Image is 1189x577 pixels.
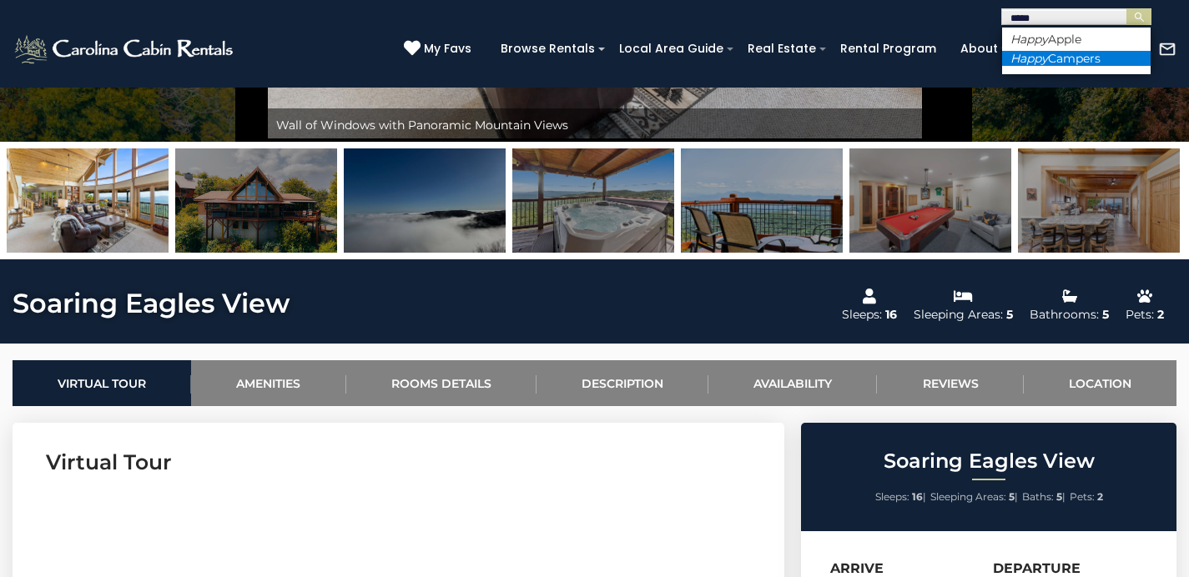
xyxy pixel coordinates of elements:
[1022,486,1066,508] li: |
[1009,490,1015,503] strong: 5
[830,560,884,576] label: Arrive
[344,148,506,253] img: 167733552
[1056,490,1062,503] strong: 5
[1002,51,1151,66] li: Campers
[708,360,877,406] a: Availability
[1010,32,1048,47] em: Happy
[46,448,751,477] h3: Virtual Tour
[805,450,1172,472] h2: Soaring Eagles View
[849,148,1011,253] img: 167150366
[13,33,238,66] img: White-1-2.png
[492,36,603,62] a: Browse Rentals
[1018,148,1180,253] img: 167150345
[512,148,674,253] img: 167150379
[930,490,1006,503] span: Sleeping Areas:
[877,360,1023,406] a: Reviews
[1097,490,1103,503] strong: 2
[952,36,1006,62] a: About
[13,360,191,406] a: Virtual Tour
[424,40,471,58] span: My Favs
[739,36,824,62] a: Real Estate
[1010,51,1048,66] em: Happy
[175,148,337,253] img: 167189270
[404,40,476,58] a: My Favs
[832,36,945,62] a: Rental Program
[346,360,537,406] a: Rooms Details
[875,490,909,503] span: Sleeps:
[7,148,169,253] img: 167150352
[537,360,708,406] a: Description
[912,490,923,503] strong: 16
[993,560,1081,576] label: Departure
[1158,40,1176,58] img: mail-regular-white.png
[268,108,922,142] div: Wall of Windows with Panoramic Mountain Views
[1024,360,1176,406] a: Location
[191,360,345,406] a: Amenities
[930,486,1018,508] li: |
[1022,490,1054,503] span: Baths:
[681,148,843,253] img: 167150328
[611,36,732,62] a: Local Area Guide
[1002,32,1151,47] li: Apple
[875,486,926,508] li: |
[1070,490,1095,503] span: Pets:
